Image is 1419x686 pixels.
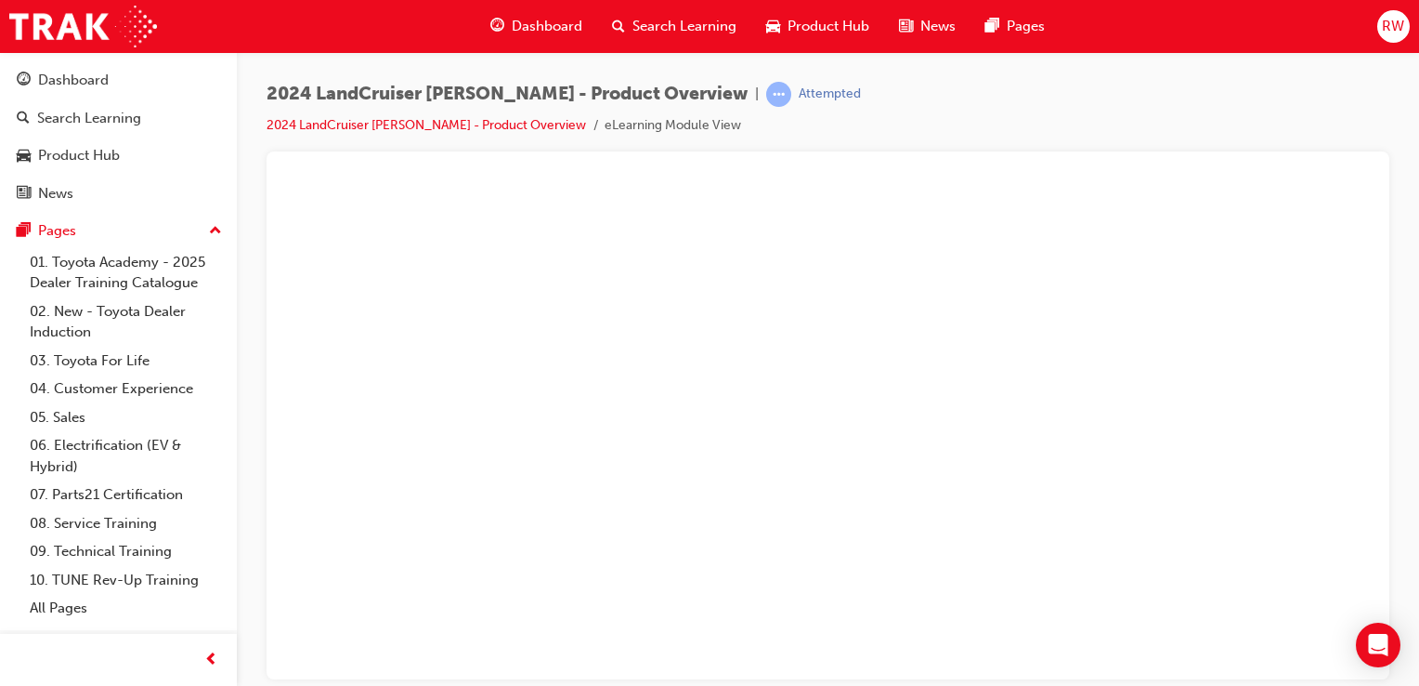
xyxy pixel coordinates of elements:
a: 05. Sales [22,403,229,432]
a: News [7,177,229,211]
span: learningRecordVerb_ATTEMPT-icon [766,82,791,107]
span: guage-icon [17,73,31,89]
span: Product Hub [788,16,869,37]
span: RW [1382,16,1404,37]
a: 04. Customer Experience [22,375,229,403]
button: RW [1377,10,1410,43]
a: pages-iconPages [970,7,1060,46]
li: eLearning Module View [605,115,741,137]
span: 2024 LandCruiser [PERSON_NAME] - Product Overview [267,84,748,105]
span: car-icon [766,15,780,38]
a: 08. Service Training [22,509,229,538]
a: 09. Technical Training [22,537,229,566]
span: Pages [1007,16,1045,37]
button: Pages [7,214,229,248]
span: News [920,16,956,37]
span: guage-icon [490,15,504,38]
a: Product Hub [7,139,229,173]
span: pages-icon [985,15,999,38]
span: | [755,84,759,105]
div: Search Learning [37,108,141,129]
a: 06. Electrification (EV & Hybrid) [22,431,229,481]
a: 02. New - Toyota Dealer Induction [22,297,229,347]
span: Dashboard [512,16,582,37]
a: news-iconNews [884,7,970,46]
a: 2024 LandCruiser [PERSON_NAME] - Product Overview [267,117,586,133]
span: news-icon [17,186,31,203]
a: All Pages [22,594,229,623]
div: Dashboard [38,70,109,91]
span: search-icon [17,111,30,127]
button: DashboardSearch LearningProduct HubNews [7,59,229,214]
a: Search Learning [7,101,229,136]
span: prev-icon [204,649,218,672]
span: up-icon [209,219,222,244]
div: Open Intercom Messenger [1356,623,1400,667]
span: car-icon [17,148,31,165]
a: 03. Toyota For Life [22,347,229,376]
a: guage-iconDashboard [475,7,597,46]
a: 10. TUNE Rev-Up Training [22,566,229,595]
span: news-icon [899,15,913,38]
a: Dashboard [7,63,229,98]
span: pages-icon [17,223,31,240]
div: Attempted [799,86,861,103]
a: 07. Parts21 Certification [22,481,229,509]
img: Trak [9,6,157,47]
div: Product Hub [38,145,120,166]
div: Pages [38,220,76,242]
span: Search Learning [632,16,736,37]
a: search-iconSearch Learning [597,7,751,46]
div: News [38,183,73,204]
a: car-iconProduct Hub [751,7,884,46]
a: 01. Toyota Academy - 2025 Dealer Training Catalogue [22,248,229,297]
span: search-icon [612,15,625,38]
